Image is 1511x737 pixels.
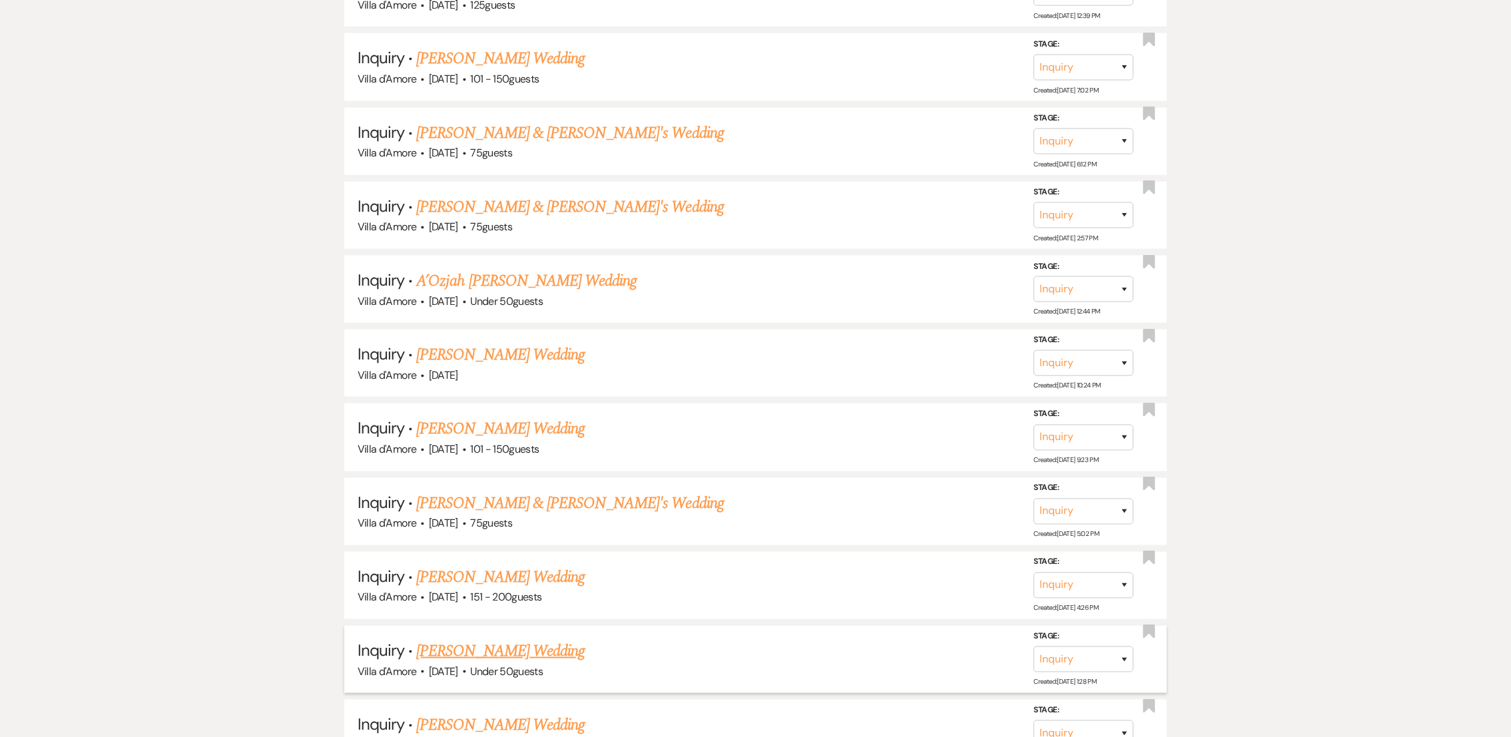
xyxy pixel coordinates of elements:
[470,664,543,678] span: Under 50 guests
[358,566,404,587] span: Inquiry
[358,294,417,308] span: Villa d'Amore
[416,491,724,515] a: [PERSON_NAME] & [PERSON_NAME]'s Wedding
[1034,481,1133,496] label: Stage:
[1034,530,1099,539] span: Created: [DATE] 5:02 PM
[470,516,512,530] span: 75 guests
[1034,555,1133,570] label: Stage:
[1034,407,1133,422] label: Stage:
[429,590,458,604] span: [DATE]
[470,442,539,456] span: 101 - 150 guests
[358,664,417,678] span: Villa d'Amore
[358,640,404,660] span: Inquiry
[1034,234,1097,242] span: Created: [DATE] 2:57 PM
[416,343,585,367] a: [PERSON_NAME] Wedding
[416,417,585,441] a: [PERSON_NAME] Wedding
[358,122,404,142] span: Inquiry
[429,72,458,86] span: [DATE]
[416,121,724,145] a: [PERSON_NAME] & [PERSON_NAME]'s Wedding
[416,565,585,589] a: [PERSON_NAME] Wedding
[358,714,404,734] span: Inquiry
[358,344,404,364] span: Inquiry
[429,664,458,678] span: [DATE]
[358,47,404,68] span: Inquiry
[416,639,585,663] a: [PERSON_NAME] Wedding
[429,516,458,530] span: [DATE]
[1034,604,1098,613] span: Created: [DATE] 4:26 PM
[416,269,637,293] a: A’Ozjah [PERSON_NAME] Wedding
[358,368,417,382] span: Villa d'Amore
[358,442,417,456] span: Villa d'Amore
[1034,704,1133,718] label: Stage:
[470,590,541,604] span: 151 - 200 guests
[470,220,512,234] span: 75 guests
[429,294,458,308] span: [DATE]
[1034,455,1098,464] span: Created: [DATE] 9:23 PM
[1034,381,1100,390] span: Created: [DATE] 10:24 PM
[1034,160,1096,168] span: Created: [DATE] 6:12 PM
[358,417,404,438] span: Inquiry
[429,220,458,234] span: [DATE]
[1034,86,1098,95] span: Created: [DATE] 7:02 PM
[429,146,458,160] span: [DATE]
[358,220,417,234] span: Villa d'Amore
[470,72,539,86] span: 101 - 150 guests
[1034,37,1133,52] label: Stage:
[470,146,512,160] span: 75 guests
[358,270,404,290] span: Inquiry
[1034,111,1133,126] label: Stage:
[1034,11,1099,20] span: Created: [DATE] 12:39 PM
[358,72,417,86] span: Villa d'Amore
[429,368,458,382] span: [DATE]
[358,492,404,513] span: Inquiry
[429,442,458,456] span: [DATE]
[1034,678,1096,686] span: Created: [DATE] 1:28 PM
[1034,259,1133,274] label: Stage:
[358,516,417,530] span: Villa d'Amore
[416,713,585,737] a: [PERSON_NAME] Wedding
[358,590,417,604] span: Villa d'Amore
[1034,334,1133,348] label: Stage:
[358,196,404,216] span: Inquiry
[358,146,417,160] span: Villa d'Amore
[1034,629,1133,644] label: Stage:
[470,294,543,308] span: Under 50 guests
[416,195,724,219] a: [PERSON_NAME] & [PERSON_NAME]'s Wedding
[416,47,585,71] a: [PERSON_NAME] Wedding
[1034,185,1133,200] label: Stage:
[1034,308,1099,316] span: Created: [DATE] 12:44 PM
